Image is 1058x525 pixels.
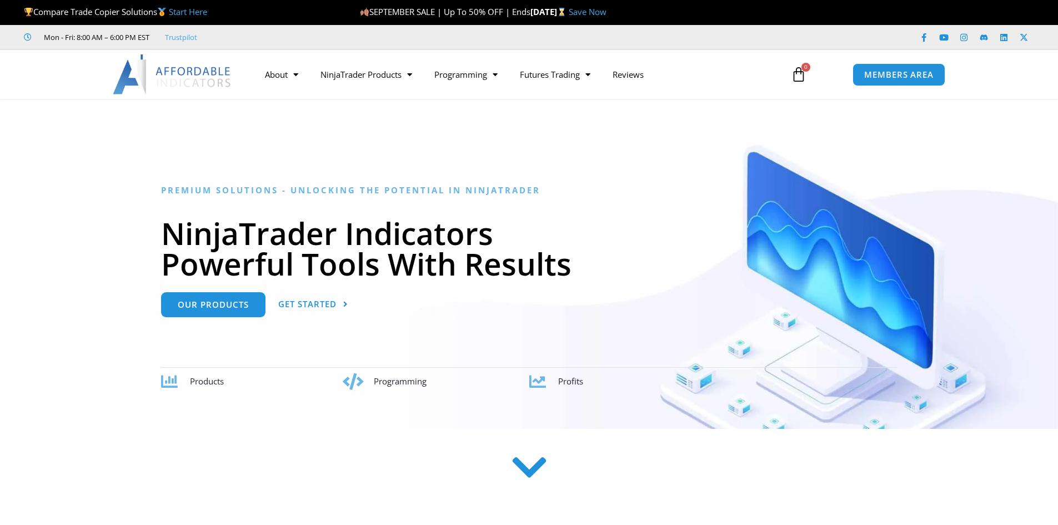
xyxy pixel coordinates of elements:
a: Start Here [169,6,207,17]
a: Reviews [601,62,655,87]
img: 🥇 [158,8,166,16]
span: Products [190,376,224,387]
nav: Menu [254,62,778,87]
a: About [254,62,309,87]
a: MEMBERS AREA [853,63,945,86]
img: 🍂 [360,8,369,16]
span: Programming [374,376,427,387]
span: Profits [558,376,583,387]
span: Compare Trade Copier Solutions [24,6,207,17]
a: Save Now [569,6,606,17]
span: Mon - Fri: 8:00 AM – 6:00 PM EST [41,31,149,44]
a: Our Products [161,292,265,317]
strong: [DATE] [530,6,569,17]
span: SEPTEMBER SALE | Up To 50% OFF | Ends [360,6,530,17]
a: Trustpilot [165,31,197,44]
a: Get Started [278,292,348,317]
a: Futures Trading [509,62,601,87]
img: LogoAI | Affordable Indicators – NinjaTrader [113,54,232,94]
span: MEMBERS AREA [864,71,934,79]
a: NinjaTrader Products [309,62,423,87]
h6: Premium Solutions - Unlocking the Potential in NinjaTrader [161,185,897,196]
a: 0 [774,58,823,91]
img: ⌛ [558,8,566,16]
h1: NinjaTrader Indicators Powerful Tools With Results [161,218,897,279]
span: Get Started [278,300,337,308]
a: Programming [423,62,509,87]
span: 0 [801,63,810,72]
span: Our Products [178,301,249,309]
img: 🏆 [24,8,33,16]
